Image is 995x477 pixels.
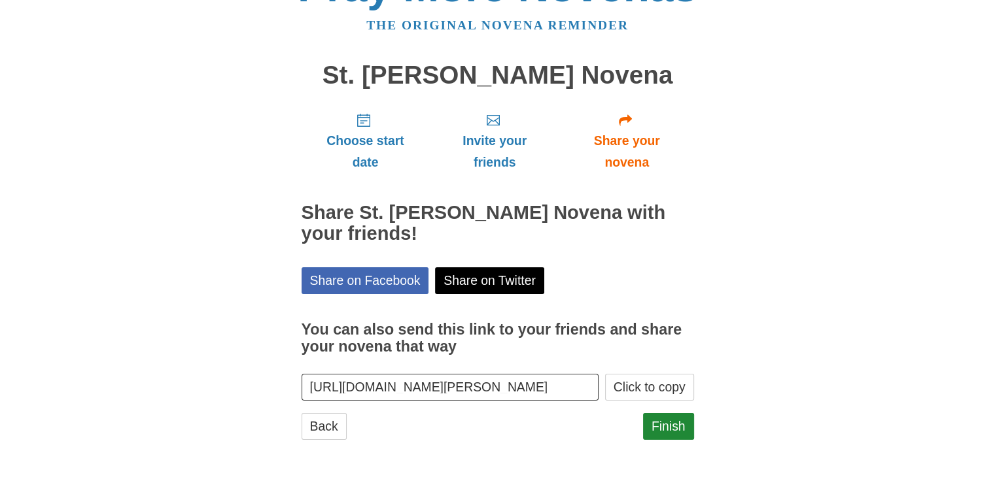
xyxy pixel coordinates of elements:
[302,321,694,355] h3: You can also send this link to your friends and share your novena that way
[429,102,559,180] a: Invite your friends
[315,130,417,173] span: Choose start date
[302,102,430,180] a: Choose start date
[366,18,629,32] a: The original novena reminder
[302,413,347,440] a: Back
[643,413,694,440] a: Finish
[573,130,681,173] span: Share your novena
[302,203,694,244] h2: Share St. [PERSON_NAME] Novena with your friends!
[560,102,694,180] a: Share your novena
[435,267,544,294] a: Share on Twitter
[302,61,694,90] h1: St. [PERSON_NAME] Novena
[605,374,694,401] button: Click to copy
[302,267,429,294] a: Share on Facebook
[442,130,546,173] span: Invite your friends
